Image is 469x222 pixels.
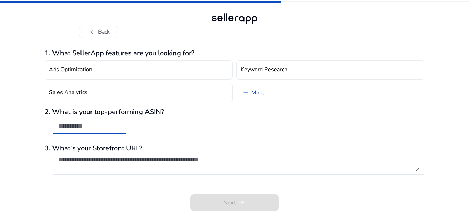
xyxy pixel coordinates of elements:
h3: 1. What SellerApp features are you looking for? [45,49,424,57]
h3: 2. What is your top-performing ASIN? [45,108,424,116]
h4: Keyword Research [241,66,287,73]
h4: Ads Optimization [49,66,92,73]
h3: 3. What's your Storefront URL? [45,144,424,152]
span: add [242,89,250,97]
span: chevron_left [88,28,96,36]
button: Sales Analytics [45,83,233,102]
h4: Sales Analytics [49,89,87,96]
button: chevron_leftBack [79,26,118,38]
button: Keyword Research [236,60,424,80]
button: Ads Optimization [45,60,233,80]
a: More [236,83,270,102]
